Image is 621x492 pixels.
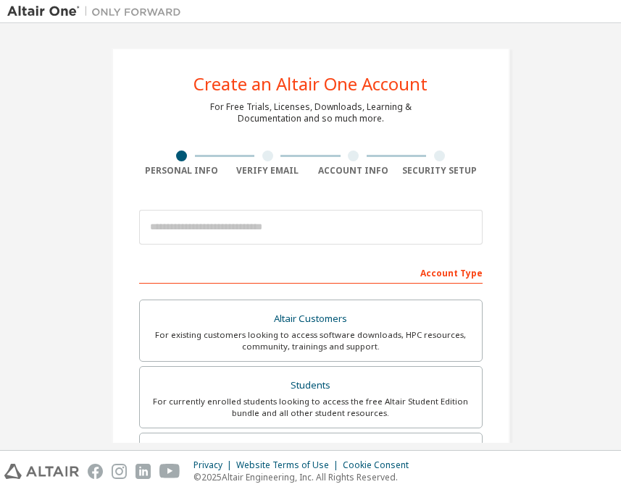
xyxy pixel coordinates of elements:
div: Altair Customers [149,309,473,329]
img: Altair One [7,4,188,19]
div: Cookie Consent [343,459,417,471]
div: Create an Altair One Account [193,75,428,93]
div: Account Type [139,260,483,284]
img: altair_logo.svg [4,464,79,479]
div: Students [149,376,473,396]
img: linkedin.svg [136,464,151,479]
div: Security Setup [396,165,483,177]
div: Website Terms of Use [236,459,343,471]
div: Verify Email [225,165,311,177]
img: youtube.svg [159,464,180,479]
div: For existing customers looking to access software downloads, HPC resources, community, trainings ... [149,329,473,352]
p: © 2025 Altair Engineering, Inc. All Rights Reserved. [193,471,417,483]
img: facebook.svg [88,464,103,479]
div: Faculty [149,442,473,462]
div: For currently enrolled students looking to access the free Altair Student Edition bundle and all ... [149,396,473,419]
div: Privacy [193,459,236,471]
div: Account Info [311,165,397,177]
div: Personal Info [139,165,225,177]
div: For Free Trials, Licenses, Downloads, Learning & Documentation and so much more. [210,101,412,124]
img: instagram.svg [112,464,127,479]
